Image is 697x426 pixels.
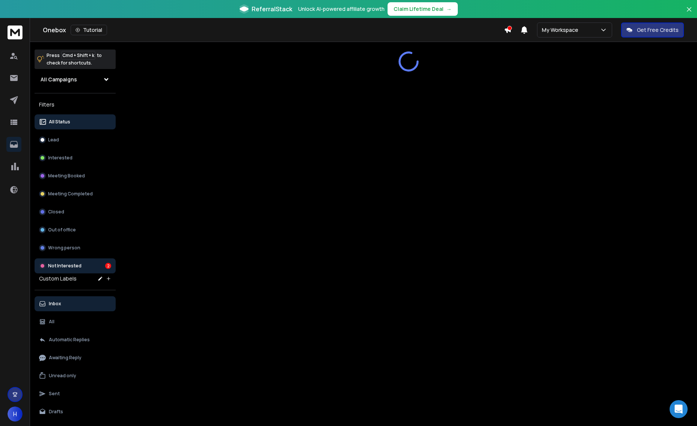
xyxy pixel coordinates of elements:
[48,263,81,269] p: Not Interested
[35,314,116,329] button: All
[621,22,684,37] button: Get Free Credits
[49,355,81,361] p: Awaiting Reply
[35,168,116,183] button: Meeting Booked
[49,319,54,325] p: All
[35,258,116,273] button: Not Interested2
[8,406,23,421] button: H
[35,386,116,401] button: Sent
[71,25,107,35] button: Tutorial
[35,204,116,219] button: Closed
[48,227,76,233] p: Out of office
[49,301,61,307] p: Inbox
[49,409,63,415] p: Drafts
[49,337,90,343] p: Automatic Replies
[252,4,292,13] span: ReferralStack
[670,400,688,418] div: Open Intercom Messenger
[637,26,679,34] p: Get Free Credits
[43,25,504,35] div: Onebox
[35,186,116,201] button: Meeting Completed
[48,137,59,143] p: Lead
[35,296,116,311] button: Inbox
[61,51,95,60] span: Cmd + Shift + k
[48,155,72,161] p: Interested
[684,4,694,22] button: Close banner
[48,209,64,215] p: Closed
[35,222,116,237] button: Out of office
[35,150,116,165] button: Interested
[49,391,60,397] p: Sent
[105,263,111,269] div: 2
[35,99,116,110] h3: Filters
[447,5,452,13] span: →
[49,119,70,125] p: All Status
[35,350,116,365] button: Awaiting Reply
[35,368,116,383] button: Unread only
[49,373,76,379] p: Unread only
[35,72,116,87] button: All Campaigns
[39,275,77,282] h3: Custom Labels
[35,114,116,129] button: All Status
[48,173,85,179] p: Meeting Booked
[542,26,581,34] p: My Workspace
[388,2,458,16] button: Claim Lifetime Deal→
[48,245,80,251] p: Wrong person
[47,52,102,67] p: Press to check for shortcuts.
[35,240,116,255] button: Wrong person
[35,404,116,419] button: Drafts
[298,5,385,13] p: Unlock AI-powered affiliate growth
[35,332,116,347] button: Automatic Replies
[41,76,77,83] h1: All Campaigns
[48,191,93,197] p: Meeting Completed
[35,132,116,147] button: Lead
